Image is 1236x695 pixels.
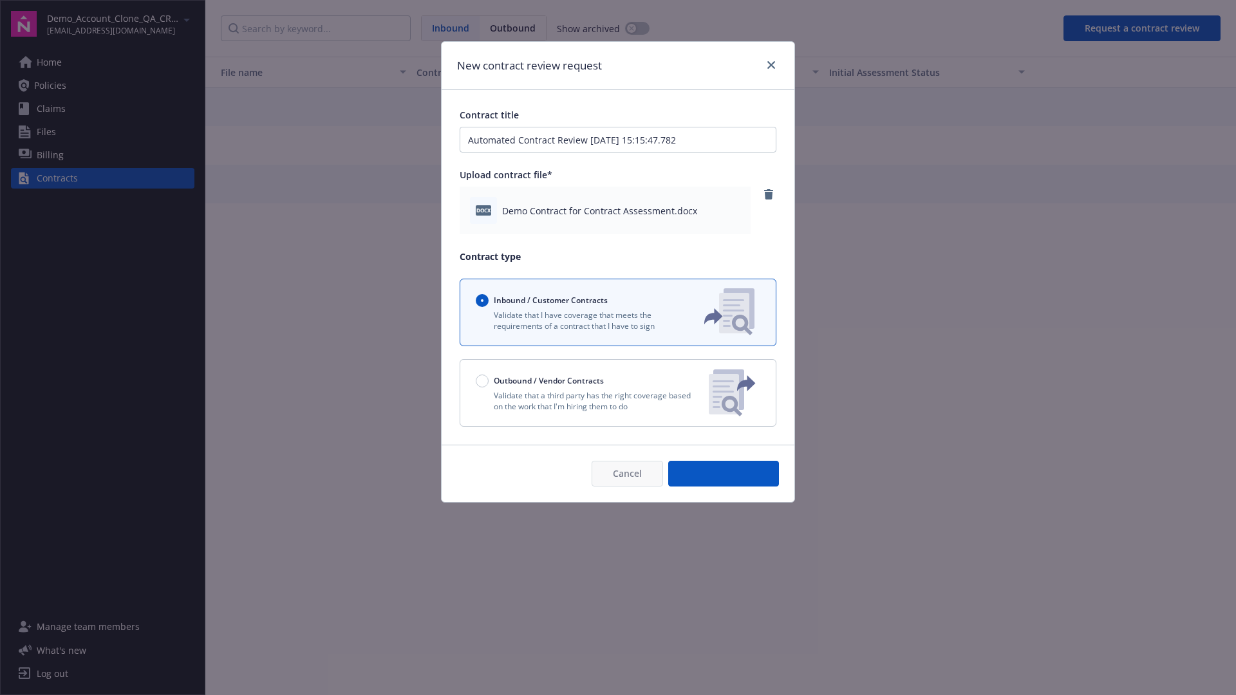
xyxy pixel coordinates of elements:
[460,279,776,346] button: Inbound / Customer ContractsValidate that I have coverage that meets the requirements of a contra...
[476,294,489,307] input: Inbound / Customer Contracts
[457,57,602,74] h1: New contract review request
[476,310,683,331] p: Validate that I have coverage that meets the requirements of a contract that I have to sign
[460,109,519,121] span: Contract title
[460,250,776,263] p: Contract type
[502,204,697,218] span: Demo Contract for Contract Assessment.docx
[592,461,663,486] button: Cancel
[494,295,608,306] span: Inbound / Customer Contracts
[476,205,491,215] span: docx
[460,359,776,427] button: Outbound / Vendor ContractsValidate that a third party has the right coverage based on the work t...
[476,375,489,387] input: Outbound / Vendor Contracts
[460,169,552,181] span: Upload contract file*
[763,57,779,73] a: close
[668,461,779,486] button: Submit request
[761,187,776,202] a: remove
[476,390,698,412] p: Validate that a third party has the right coverage based on the work that I'm hiring them to do
[613,467,642,479] span: Cancel
[460,127,776,153] input: Enter a title for this contract
[689,467,758,479] span: Submit request
[494,375,604,386] span: Outbound / Vendor Contracts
